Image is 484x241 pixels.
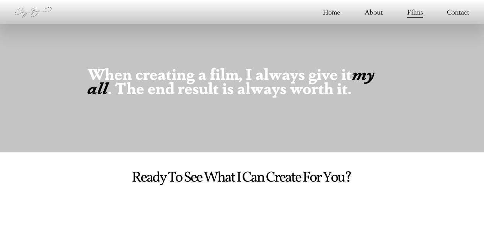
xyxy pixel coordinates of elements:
[15,5,52,19] img: Camryn Bradshaw Films
[365,6,383,18] a: About
[323,6,340,18] a: Home
[87,66,397,95] h3: When creating a film, I always give it . The end result is always worth it.
[87,63,378,99] em: my all
[407,6,423,18] a: Films
[447,6,469,18] a: Contact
